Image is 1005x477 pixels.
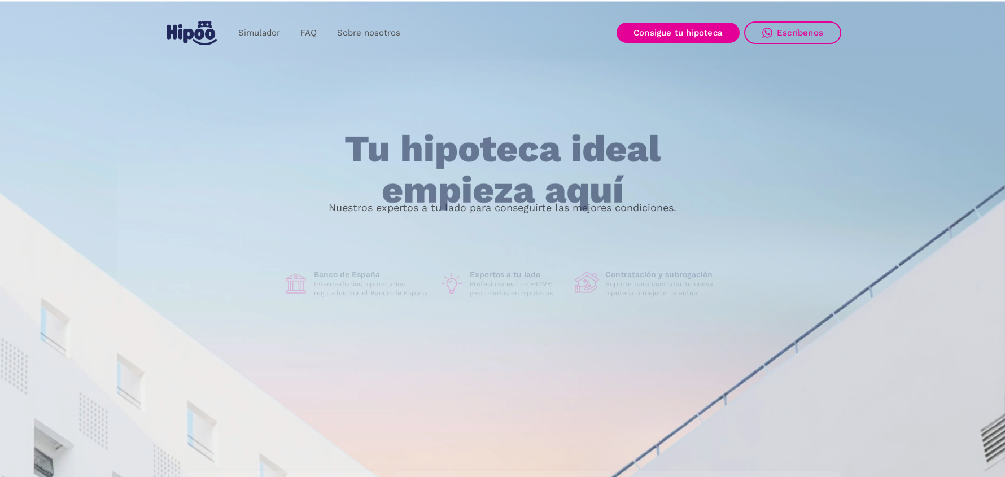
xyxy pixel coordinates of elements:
[470,279,566,297] p: Profesionales con +40M€ gestionados en hipotecas
[289,129,716,211] h1: Tu hipoteca ideal empieza aquí
[164,16,219,50] a: home
[605,279,722,297] p: Soporte para contratar tu nueva hipoteca o mejorar la actual
[314,279,430,297] p: Intermediarios hipotecarios regulados por el Banco de España
[470,269,566,279] h1: Expertos a tu lado
[290,22,327,44] a: FAQ
[327,22,410,44] a: Sobre nosotros
[777,28,823,38] div: Escríbenos
[228,22,290,44] a: Simulador
[744,21,841,44] a: Escríbenos
[329,203,676,212] p: Nuestros expertos a tu lado para conseguirte las mejores condiciones.
[605,269,722,279] h1: Contratación y subrogación
[314,269,430,279] h1: Banco de España
[617,23,740,43] a: Consigue tu hipoteca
